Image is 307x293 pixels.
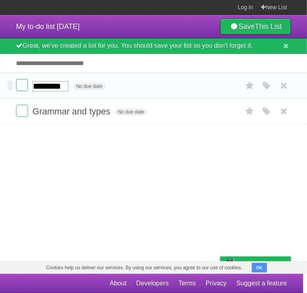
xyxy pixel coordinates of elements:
label: Done [16,105,28,117]
a: Terms [179,276,196,291]
a: Suggest a feature [237,276,287,291]
a: About [110,276,126,291]
span: No due date [73,83,105,90]
a: Buy me a coffee [220,256,291,271]
label: Star task [242,79,257,92]
span: My to-do list [DATE] [16,22,80,31]
span: Grammar and types [32,106,112,116]
span: No due date [115,108,147,116]
span: Buy me a coffee [237,257,287,271]
a: Privacy [206,276,227,291]
img: Buy me a coffee [224,257,235,271]
a: Developers [136,276,169,291]
label: Star task [242,105,257,118]
a: SaveThis List [220,18,291,35]
b: This List [255,22,282,31]
label: Done [16,79,28,91]
span: Cookies help us deliver our services. By using our services, you agree to our use of cookies. [38,262,250,274]
button: OK [252,263,267,273]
